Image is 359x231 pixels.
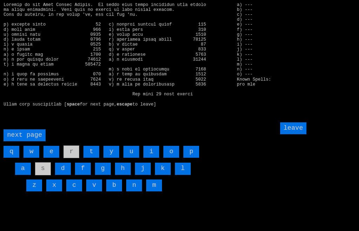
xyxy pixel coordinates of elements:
input: q [4,146,19,158]
input: b [106,179,122,191]
stats: a) --- b) --- c) --- d) --- e) --- f) --- g) --- h) --- i) --- j) --- k) --- l) --- m) --- n) ---... [237,2,355,72]
input: y [103,146,119,158]
input: leave [280,122,307,134]
input: t [83,146,99,158]
input: v [86,179,102,191]
input: n [126,179,142,191]
input: m [146,179,162,191]
input: z [26,179,42,191]
input: x [46,179,62,191]
b: space [67,102,80,107]
input: c [66,179,82,191]
input: g [95,163,111,175]
input: d [55,163,71,175]
input: h [115,163,131,175]
input: w [23,146,39,158]
input: k [155,163,171,175]
b: escape [117,102,133,107]
input: o [163,146,179,158]
input: u [123,146,139,158]
input: a [15,163,31,175]
input: i [143,146,159,158]
input: f [75,163,91,175]
input: e [43,146,59,158]
input: next page [4,129,46,141]
input: l [175,163,191,175]
input: j [135,163,151,175]
larn: Loremip do sit Amet Consec Adipis. El seddo eius tempo incididun utla etdolo ma aliqu enimadmini.... [4,2,230,118]
input: p [183,146,199,158]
